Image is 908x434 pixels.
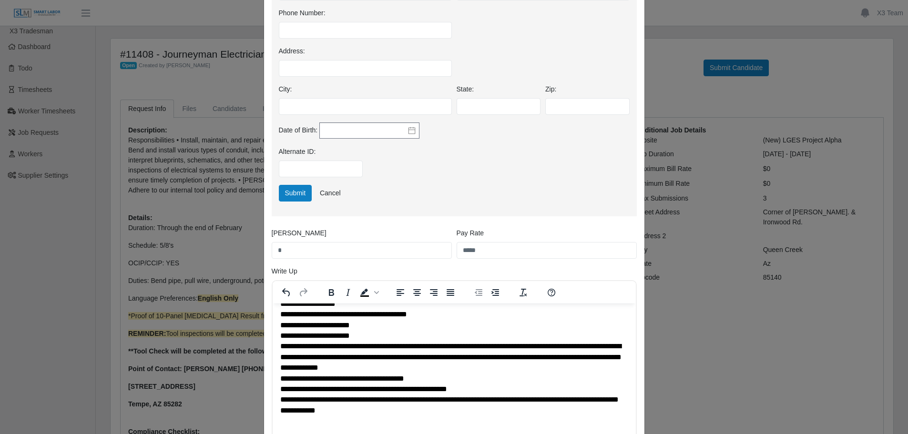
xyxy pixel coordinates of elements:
[279,147,316,157] label: Alternate ID:
[279,46,305,56] label: Address:
[487,286,503,299] button: Increase indent
[457,84,474,94] label: State:
[279,84,292,94] label: City:
[357,286,380,299] div: Background color Black
[426,286,442,299] button: Align right
[323,286,339,299] button: Bold
[340,286,356,299] button: Italic
[545,84,556,94] label: Zip:
[457,228,484,238] label: Pay Rate
[392,286,408,299] button: Align left
[272,228,326,238] label: [PERSON_NAME]
[409,286,425,299] button: Align center
[543,286,560,299] button: Help
[470,286,487,299] button: Decrease indent
[273,303,636,434] iframe: Rich Text Area
[295,286,311,299] button: Redo
[272,266,297,276] label: Write Up
[515,286,531,299] button: Clear formatting
[442,286,459,299] button: Justify
[314,185,347,202] a: Cancel
[278,286,295,299] button: Undo
[279,185,312,202] button: Submit
[279,125,318,135] label: Date of Birth:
